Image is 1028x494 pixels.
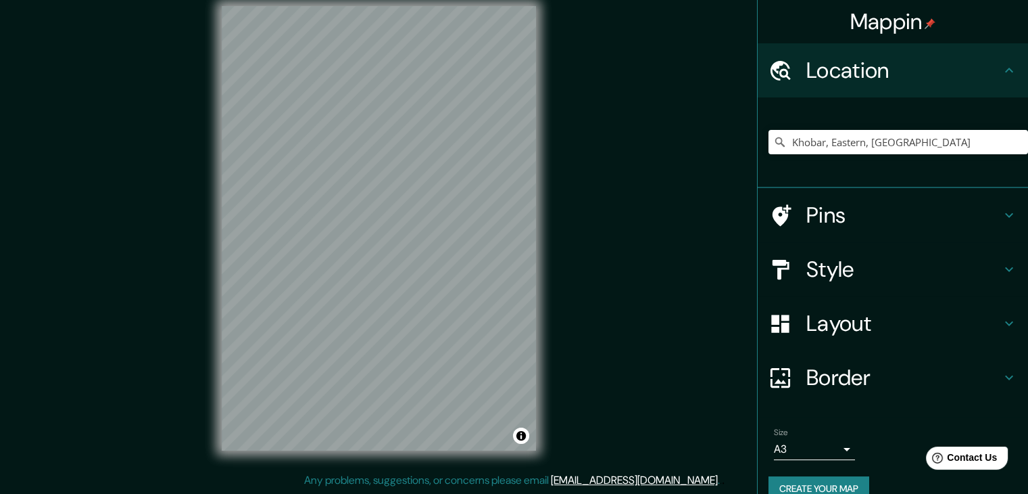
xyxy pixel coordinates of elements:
[758,296,1028,351] div: Layout
[513,428,529,444] button: Toggle attribution
[722,472,725,489] div: .
[758,188,1028,242] div: Pins
[806,256,1001,283] h4: Style
[774,439,855,460] div: A3
[774,427,788,439] label: Size
[768,130,1028,154] input: Pick your city or area
[551,473,718,487] a: [EMAIL_ADDRESS][DOMAIN_NAME]
[908,441,1013,479] iframe: Help widget launcher
[925,18,935,29] img: pin-icon.png
[222,6,536,451] canvas: Map
[850,8,936,35] h4: Mappin
[720,472,722,489] div: .
[758,351,1028,405] div: Border
[806,57,1001,84] h4: Location
[758,242,1028,296] div: Style
[806,202,1001,229] h4: Pins
[758,43,1028,97] div: Location
[806,310,1001,337] h4: Layout
[806,364,1001,391] h4: Border
[304,472,720,489] p: Any problems, suggestions, or concerns please email .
